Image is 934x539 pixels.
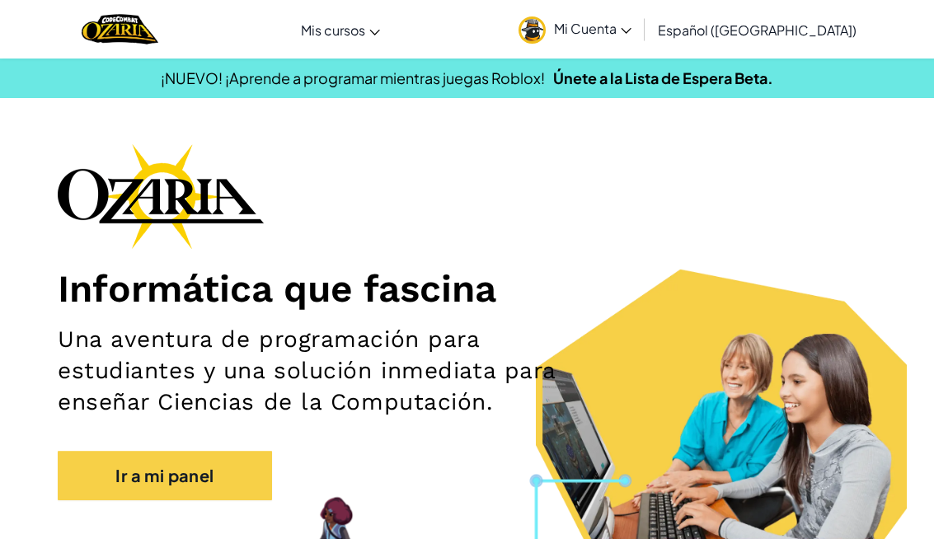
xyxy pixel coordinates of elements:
span: Español ([GEOGRAPHIC_DATA]) [658,21,857,39]
a: Ozaria by CodeCombat logo [82,12,158,46]
a: Mi Cuenta [510,3,640,55]
a: Únete a la Lista de Espera Beta. [553,68,773,87]
h2: Una aventura de programación para estudiantes y una solución inmediata para enseñar Ciencias de l... [58,324,606,418]
h1: Informática que fascina [58,265,876,312]
a: Mis cursos [293,7,388,52]
img: Home [82,12,158,46]
a: Ir a mi panel [58,451,272,500]
img: avatar [519,16,546,44]
span: ¡NUEVO! ¡Aprende a programar mientras juegas Roblox! [161,68,545,87]
a: Español ([GEOGRAPHIC_DATA]) [650,7,865,52]
img: Ozaria branding logo [58,143,264,249]
span: Mis cursos [301,21,365,39]
span: Mi Cuenta [554,20,631,37]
